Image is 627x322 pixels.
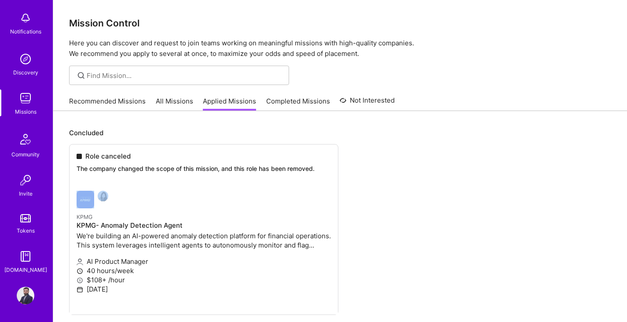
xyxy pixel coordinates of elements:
h3: Mission Control [69,18,611,29]
div: Discovery [13,68,38,77]
img: discovery [17,50,34,68]
div: Invite [19,189,33,198]
a: Recommended Missions [69,96,146,111]
div: Community [11,150,40,159]
a: Not Interested [340,95,395,111]
a: Applied Missions [203,96,256,111]
i: icon SearchGrey [76,70,86,81]
a: User Avatar [15,287,37,304]
img: Community [15,129,36,150]
img: User Avatar [17,287,34,304]
img: bell [17,9,34,27]
p: Here you can discover and request to join teams working on meaningful missions with high-quality ... [69,38,611,59]
img: guide book [17,248,34,265]
a: Completed Missions [266,96,330,111]
div: [DOMAIN_NAME] [4,265,47,274]
img: teamwork [17,89,34,107]
img: tokens [20,214,31,222]
img: Invite [17,171,34,189]
div: Notifications [10,27,41,36]
input: Find Mission... [87,71,282,80]
a: All Missions [156,96,193,111]
div: Tokens [17,226,35,235]
div: Missions [15,107,37,116]
p: Concluded [69,128,611,137]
